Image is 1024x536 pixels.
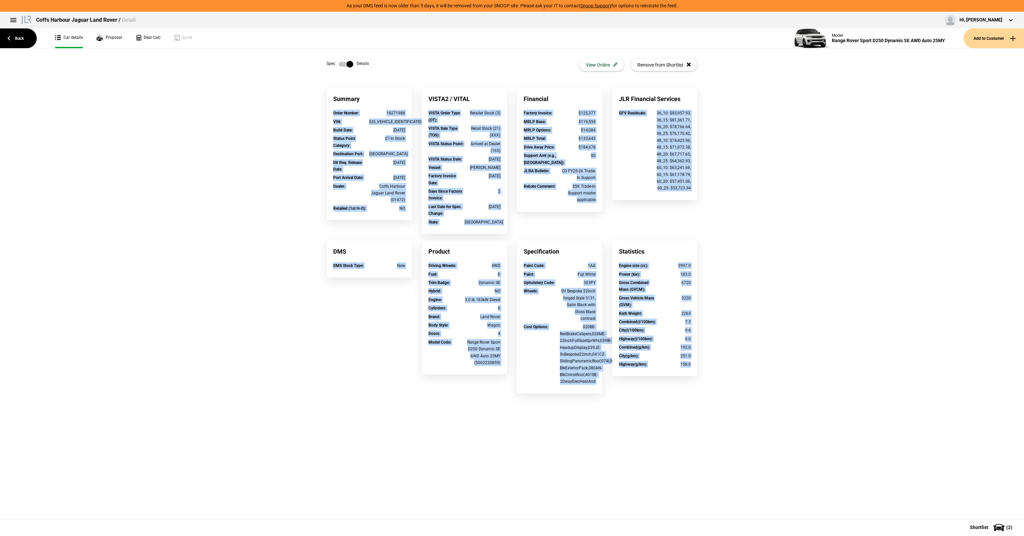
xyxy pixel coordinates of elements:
[655,271,691,278] div: 183.0
[524,128,551,132] strong: MRLP Options :
[560,144,596,151] div: $184,678
[428,142,464,146] strong: VISTA Status Point :
[655,319,691,325] div: 7.3
[465,305,501,311] div: 6
[970,525,988,530] span: Shortlist
[428,157,462,162] strong: VISTA Status Date :
[580,3,611,8] a: Snoop Support
[655,279,691,286] div: 6720
[560,271,596,278] div: Fuji White
[465,141,501,154] div: Arrived at Dealer (165)
[560,262,596,269] div: 1AA
[560,183,596,203] div: $5K Trade-In Support maybe applicable
[524,136,546,141] strong: MRLP Total :
[465,173,501,179] div: [DATE]
[465,110,501,116] div: Retailer Stock (3)
[333,136,355,148] strong: Status Point Category :
[619,362,647,367] strong: Highway(g/km) :
[524,272,534,277] strong: Paint :
[333,111,359,115] strong: Order Number :
[465,339,501,366] div: Range Rover Sport D250 Dynamic SE AWD Auto 25MY (5002220859)
[560,118,596,125] div: $119,559
[612,88,697,110] div: JLR Financial Services
[20,14,33,24] img: landrover.png
[428,272,437,277] strong: Fuel :
[333,160,362,172] strong: Dlr Req. Release Date :
[560,168,596,181] div: Q3 FY25-26 Trade-In Support
[524,169,549,173] strong: JLRA Bulletin :
[655,327,691,334] div: 9.6
[465,125,501,139] div: Retail Stock (21) (XXX)
[327,241,412,262] div: DMS
[1006,525,1012,530] span: ( 2 )
[524,289,538,293] strong: Wheels :
[524,111,552,115] strong: Factory Invoice :
[524,325,548,329] strong: Cost Options :
[655,295,691,301] div: 3220
[428,340,451,345] strong: Model Code :
[428,189,462,200] strong: Days Since Factory Invoice :
[619,337,653,341] strong: Highway(l/100km) :
[369,135,405,142] div: 07-In Stock
[465,164,501,171] div: [PERSON_NAME]
[465,314,501,320] div: Land Rover
[560,135,596,142] div: $133,643
[428,331,440,336] strong: Doors :
[96,28,122,48] a: Proposal
[524,153,564,165] strong: Support Amt (e.g., [GEOGRAPHIC_DATA]) :
[524,184,555,189] strong: Rebate Comment :
[655,110,691,192] div: 36_10: $83,957.93, 36_15: $81,361.71, 36_20: $78,766.64, 36_25: $76,170.42, 48_10: $74,425.96, 48...
[428,220,438,225] strong: State :
[333,152,363,156] strong: Destination Port :
[655,353,691,359] div: 251.0
[465,156,501,163] div: [DATE]
[960,519,1024,536] button: Shortlist(2)
[560,127,596,133] div: $14,084
[422,241,507,262] div: Product
[369,183,405,203] div: Coffs Harbour Jaguar Land Rover (01472)
[135,28,161,48] a: Deal Calc
[428,174,456,185] strong: Factory Invoice Date :
[619,345,650,350] strong: Combined(g/km) :
[465,219,501,226] div: [GEOGRAPHIC_DATA]
[36,16,136,24] div: Coffs Harbour Jaguar Land Rover /
[619,111,646,115] strong: GFV Residuals :
[465,188,501,195] div: 2
[428,204,462,216] strong: Last Date for Spec. Change :
[619,280,649,292] strong: Gross Combined Mass (GVCM) :
[369,205,405,212] div: NO
[517,241,602,262] div: Specification
[428,297,442,302] strong: Engine :
[465,262,501,269] div: 4WD
[560,110,596,116] div: $125,377
[560,279,596,286] div: 303PY
[465,203,501,210] div: [DATE]
[619,311,642,316] strong: Kerb Weight :
[369,174,405,181] div: [DATE]
[327,61,369,68] div: Spec Details
[428,306,446,310] strong: Cylinders :
[619,354,639,358] strong: City(g/km) :
[465,288,501,294] div: NO
[832,38,945,43] div: Range Rover Sport D250 Dynamic SE AWD Auto 25MY
[655,336,691,342] div: 6.0
[560,288,596,322] div: SV Bespoke 22inch forged Style 5131, Satin Black with Gloss Black contrast
[428,111,460,122] strong: VISTA Order Type (OT) :
[369,151,405,157] div: [GEOGRAPHIC_DATA]
[369,118,405,125] div: [US_VEHICLE_IDENTIFICATION_NUMBER]
[612,241,697,262] div: Statistics
[579,59,624,71] button: View Online
[369,127,405,133] div: [DATE]
[959,17,1002,23] div: Hi, [PERSON_NAME]
[832,33,945,38] div: Model
[524,119,546,124] strong: MRLP Base :
[428,165,441,170] strong: Vessel :
[327,88,412,110] div: Summary
[333,263,364,268] strong: DMS Stock Type :
[619,296,654,307] strong: Gross Vehicle Mass (GVM) :
[465,279,501,286] div: Dynamic SE
[369,262,405,269] div: New
[619,328,644,333] strong: City(l/100km) :
[560,324,596,385] div: 020BE-RedBrakeCalipers,028ME-22inchFullSizeSprWhl,039IB-HeadupDisplay,039JE-SvBespoke22inch,041CZ...
[369,110,405,116] div: 18271988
